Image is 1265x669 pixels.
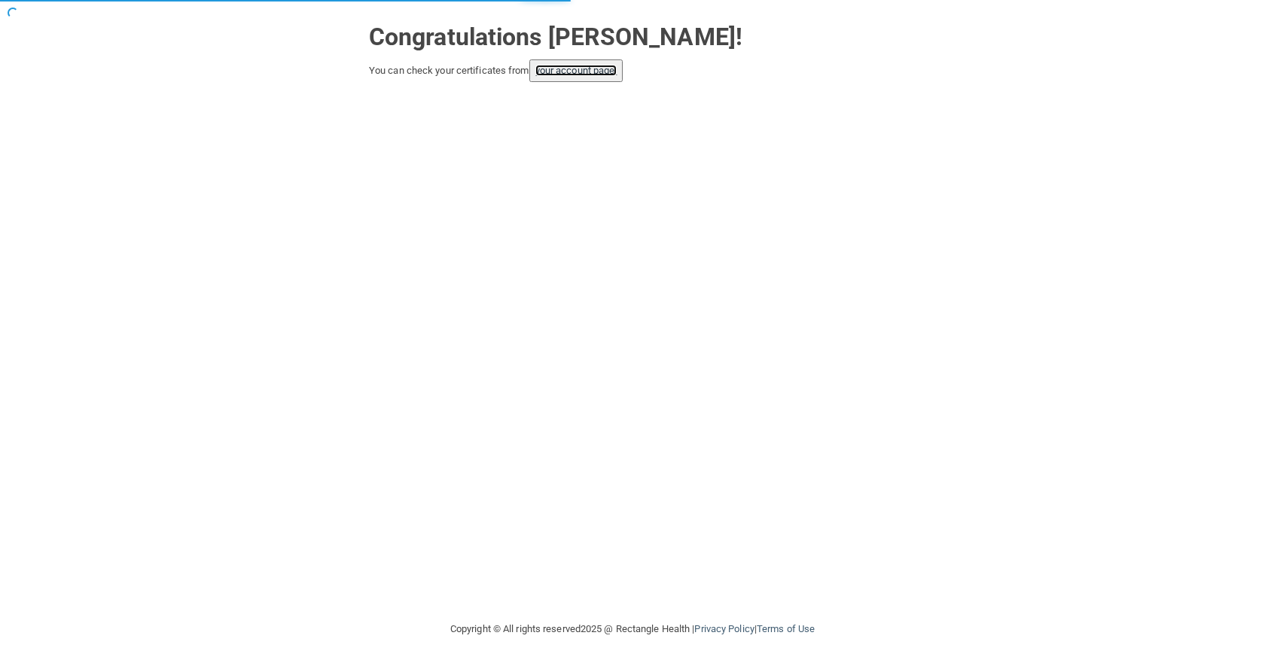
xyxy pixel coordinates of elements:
a: Privacy Policy [694,623,754,634]
a: your account page! [535,65,617,76]
div: Copyright © All rights reserved 2025 @ Rectangle Health | | [358,605,907,653]
div: You can check your certificates from [369,59,896,82]
a: Terms of Use [757,623,815,634]
strong: Congratulations [PERSON_NAME]! [369,23,742,51]
button: your account page! [529,59,623,82]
